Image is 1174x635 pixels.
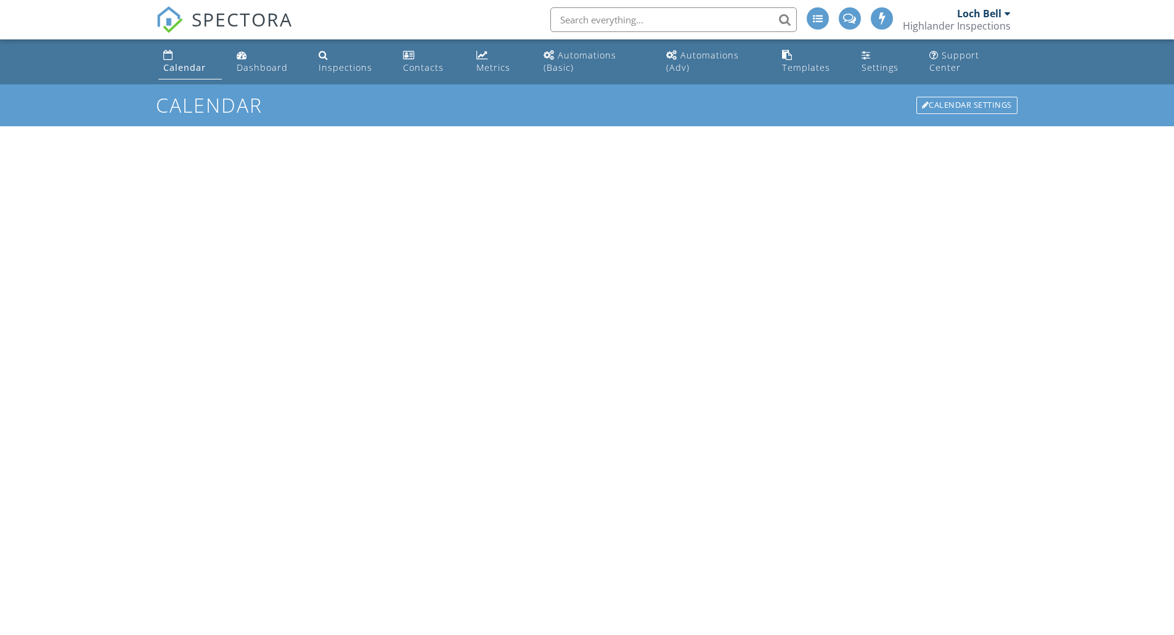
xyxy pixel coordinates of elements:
[666,49,739,73] div: Automations (Adv)
[544,49,616,73] div: Automations (Basic)
[957,7,1001,20] div: Loch Bell
[661,44,767,79] a: Automations (Advanced)
[903,20,1011,32] div: Highlander Inspections
[929,49,979,73] div: Support Center
[156,6,183,33] img: The Best Home Inspection Software - Spectora
[156,94,1019,116] h1: Calendar
[476,62,510,73] div: Metrics
[192,6,293,32] span: SPECTORA
[924,44,1016,79] a: Support Center
[550,7,797,32] input: Search everything...
[163,62,206,73] div: Calendar
[782,62,830,73] div: Templates
[539,44,651,79] a: Automations (Basic)
[319,62,372,73] div: Inspections
[916,97,1017,114] div: Calendar Settings
[915,95,1019,115] a: Calendar Settings
[314,44,388,79] a: Inspections
[398,44,462,79] a: Contacts
[777,44,847,79] a: Templates
[232,44,304,79] a: Dashboard
[237,62,288,73] div: Dashboard
[403,62,444,73] div: Contacts
[862,62,899,73] div: Settings
[857,44,914,79] a: Settings
[471,44,528,79] a: Metrics
[156,17,293,42] a: SPECTORA
[158,44,222,79] a: Calendar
